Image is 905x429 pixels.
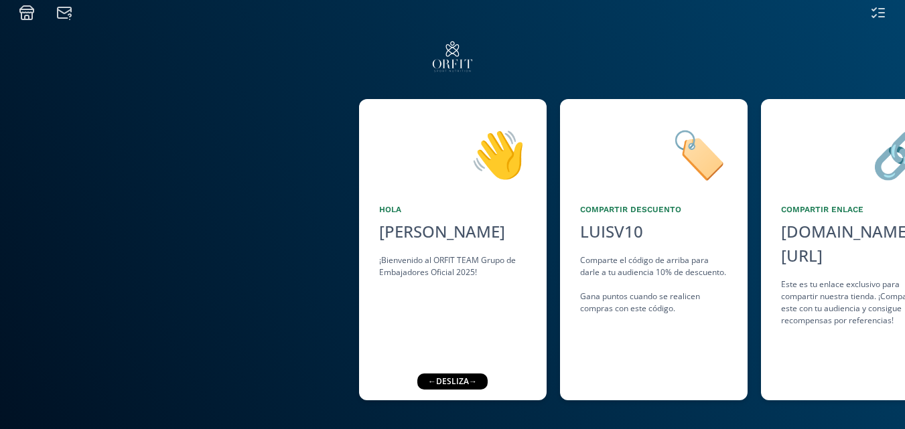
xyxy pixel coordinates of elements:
div: [PERSON_NAME] [379,220,527,244]
div: ← desliza → [417,373,488,390]
img: kyzJ2SrC9jSW [427,31,478,82]
div: 👋 [379,119,527,187]
div: 🏷️ [580,119,727,187]
div: Compartir Descuento [580,203,727,216]
div: LUISV10 [580,220,643,244]
div: Comparte el código de arriba para darle a tu audiencia 10% de descuento. Gana puntos cuando se re... [580,254,727,315]
div: Hola [379,203,527,216]
div: ¡Bienvenido al ORFIT TEAM Grupo de Embajadores Oficial 2025! [379,254,527,278]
